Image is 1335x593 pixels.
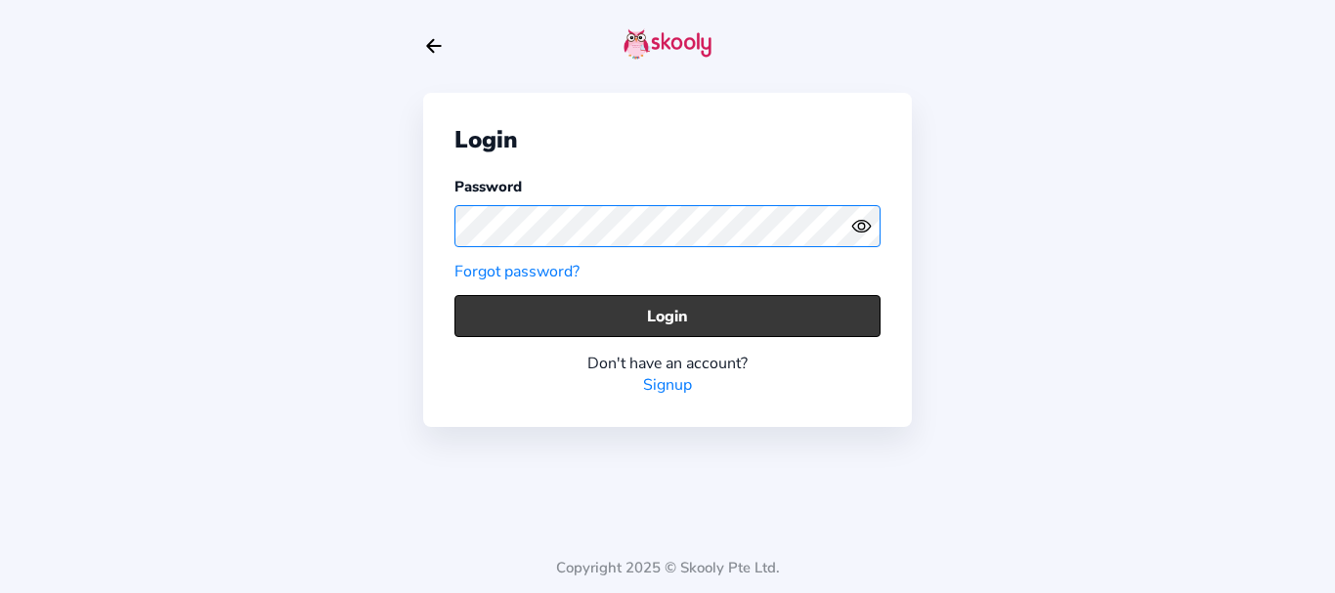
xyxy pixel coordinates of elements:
[454,295,881,337] button: Login
[454,177,522,196] label: Password
[851,216,881,236] button: eye outlineeye off outline
[643,374,692,396] a: Signup
[624,28,711,60] img: skooly-logo.png
[454,353,881,374] div: Don't have an account?
[454,124,881,155] div: Login
[423,35,445,57] button: arrow back outline
[851,216,872,236] ion-icon: eye outline
[454,261,580,282] a: Forgot password?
